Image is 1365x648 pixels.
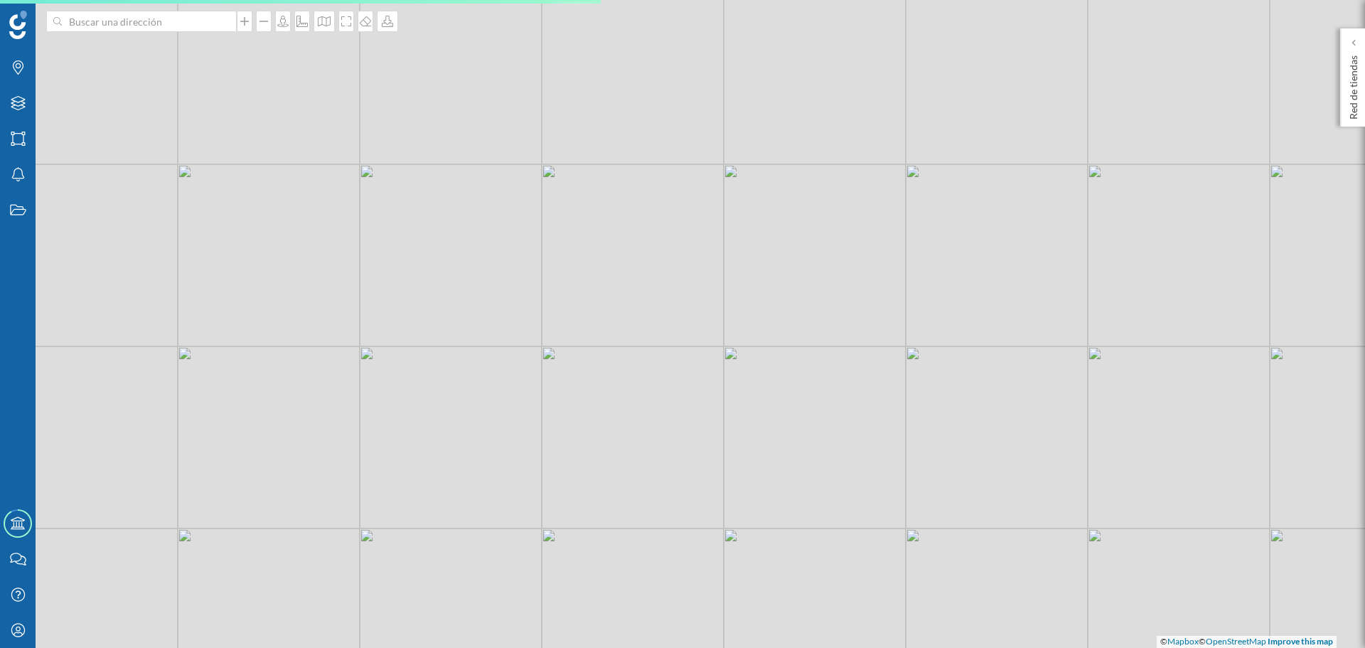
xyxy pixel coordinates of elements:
a: Improve this map [1268,636,1333,647]
img: Geoblink Logo [9,11,27,39]
p: Red de tiendas [1347,50,1361,119]
div: © © [1157,636,1337,648]
a: OpenStreetMap [1206,636,1266,647]
a: Mapbox [1167,636,1199,647]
